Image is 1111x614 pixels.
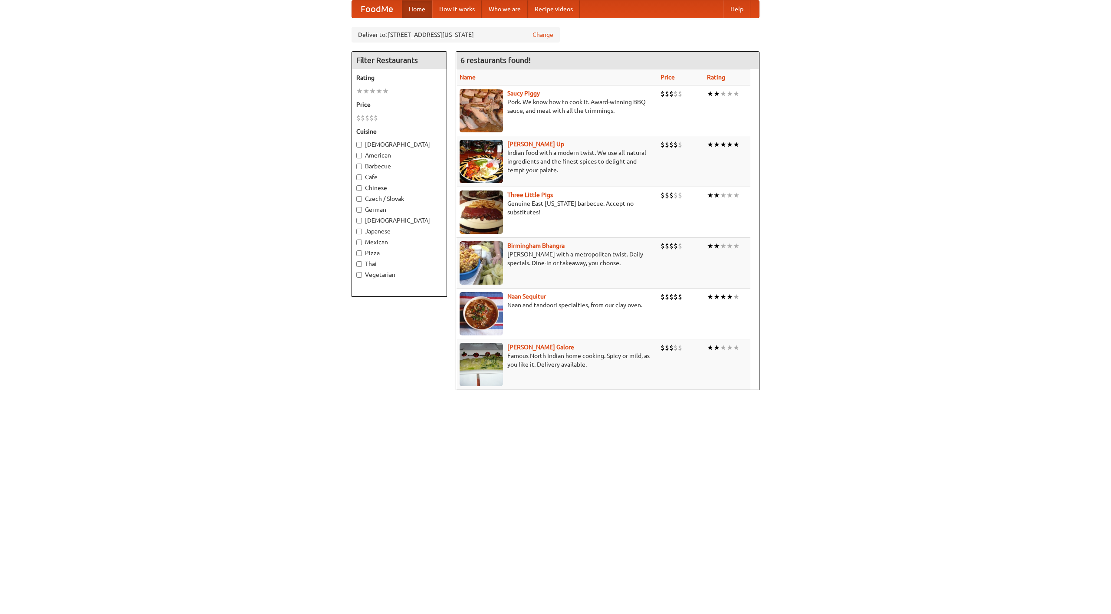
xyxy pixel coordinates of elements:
[507,344,574,351] a: [PERSON_NAME] Galore
[707,190,713,200] li: ★
[665,140,669,149] li: $
[528,0,580,18] a: Recipe videos
[460,89,503,132] img: saucy.jpg
[674,292,678,302] li: $
[356,113,361,123] li: $
[713,89,720,99] li: ★
[720,343,726,352] li: ★
[402,0,432,18] a: Home
[356,174,362,180] input: Cafe
[356,196,362,202] input: Czech / Slovak
[678,343,682,352] li: $
[661,89,665,99] li: $
[707,140,713,149] li: ★
[356,127,442,136] h5: Cuisine
[669,241,674,251] li: $
[460,98,654,115] p: Pork. We know how to cook it. Award-winning BBQ sauce, and meat with all the trimmings.
[507,141,564,148] a: [PERSON_NAME] Up
[356,250,362,256] input: Pizza
[665,89,669,99] li: $
[460,301,654,309] p: Naan and tandoori specialties, from our clay oven.
[460,292,503,335] img: naansequitur.jpg
[661,292,665,302] li: $
[356,73,442,82] h5: Rating
[665,190,669,200] li: $
[532,30,553,39] a: Change
[356,173,442,181] label: Cafe
[460,74,476,81] a: Name
[363,86,369,96] li: ★
[365,113,369,123] li: $
[361,113,365,123] li: $
[356,240,362,245] input: Mexican
[460,140,503,183] img: curryup.jpg
[726,140,733,149] li: ★
[356,218,362,223] input: [DEMOGRAPHIC_DATA]
[356,272,362,278] input: Vegetarian
[356,151,442,160] label: American
[356,184,442,192] label: Chinese
[713,292,720,302] li: ★
[726,343,733,352] li: ★
[507,90,540,97] a: Saucy Piggy
[356,249,442,257] label: Pizza
[733,241,740,251] li: ★
[356,270,442,279] label: Vegetarian
[356,238,442,246] label: Mexican
[661,343,665,352] li: $
[661,241,665,251] li: $
[356,216,442,225] label: [DEMOGRAPHIC_DATA]
[661,140,665,149] li: $
[678,241,682,251] li: $
[507,242,565,249] a: Birmingham Bhangra
[352,52,447,69] h4: Filter Restaurants
[726,292,733,302] li: ★
[356,164,362,169] input: Barbecue
[707,74,725,81] a: Rating
[678,89,682,99] li: $
[356,227,442,236] label: Japanese
[674,140,678,149] li: $
[733,140,740,149] li: ★
[460,56,531,64] ng-pluralize: 6 restaurants found!
[726,241,733,251] li: ★
[669,343,674,352] li: $
[356,185,362,191] input: Chinese
[720,241,726,251] li: ★
[356,140,442,149] label: [DEMOGRAPHIC_DATA]
[460,190,503,234] img: littlepigs.jpg
[661,74,675,81] a: Price
[674,89,678,99] li: $
[665,292,669,302] li: $
[369,86,376,96] li: ★
[669,190,674,200] li: $
[374,113,378,123] li: $
[460,343,503,386] img: currygalore.jpg
[733,190,740,200] li: ★
[665,343,669,352] li: $
[720,89,726,99] li: ★
[669,140,674,149] li: $
[733,89,740,99] li: ★
[669,292,674,302] li: $
[507,191,553,198] a: Three Little Pigs
[356,207,362,213] input: German
[720,292,726,302] li: ★
[713,241,720,251] li: ★
[460,148,654,174] p: Indian food with a modern twist. We use all-natural ingredients and the finest spices to delight ...
[726,89,733,99] li: ★
[733,343,740,352] li: ★
[460,199,654,217] p: Genuine East [US_STATE] barbecue. Accept no substitutes!
[707,292,713,302] li: ★
[678,140,682,149] li: $
[674,241,678,251] li: $
[352,0,402,18] a: FoodMe
[674,343,678,352] li: $
[382,86,389,96] li: ★
[376,86,382,96] li: ★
